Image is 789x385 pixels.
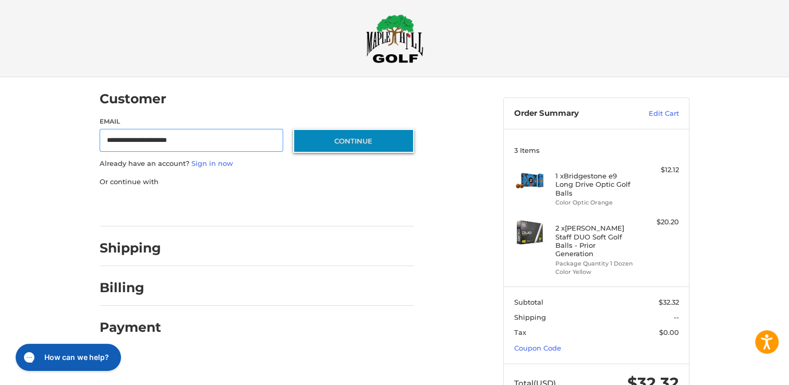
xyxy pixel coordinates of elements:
[674,313,679,321] span: --
[100,159,414,169] p: Already have an account?
[514,328,526,336] span: Tax
[514,313,546,321] span: Shipping
[555,268,635,276] li: Color Yellow
[514,344,561,352] a: Coupon Code
[100,91,166,107] h2: Customer
[185,197,263,216] iframe: PayPal-paylater
[10,340,124,375] iframe: Gorgias live chat messenger
[100,177,414,187] p: Or continue with
[638,217,679,227] div: $20.20
[638,165,679,175] div: $12.12
[555,259,635,268] li: Package Quantity 1 Dozen
[659,298,679,306] span: $32.32
[514,146,679,154] h3: 3 Items
[514,298,543,306] span: Subtotal
[626,109,679,119] a: Edit Cart
[514,109,626,119] h3: Order Summary
[100,319,161,335] h2: Payment
[293,129,414,153] button: Continue
[191,159,233,167] a: Sign in now
[100,117,283,126] label: Email
[555,172,635,197] h4: 1 x Bridgestone e9 Long Drive Optic Golf Balls
[555,198,635,207] li: Color Optic Orange
[555,224,635,258] h4: 2 x [PERSON_NAME] Staff DUO Soft Golf Balls - Prior Generation
[100,240,161,256] h2: Shipping
[659,328,679,336] span: $0.00
[273,197,351,216] iframe: PayPal-venmo
[100,280,161,296] h2: Billing
[96,197,175,216] iframe: PayPal-paypal
[366,14,423,63] img: Maple Hill Golf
